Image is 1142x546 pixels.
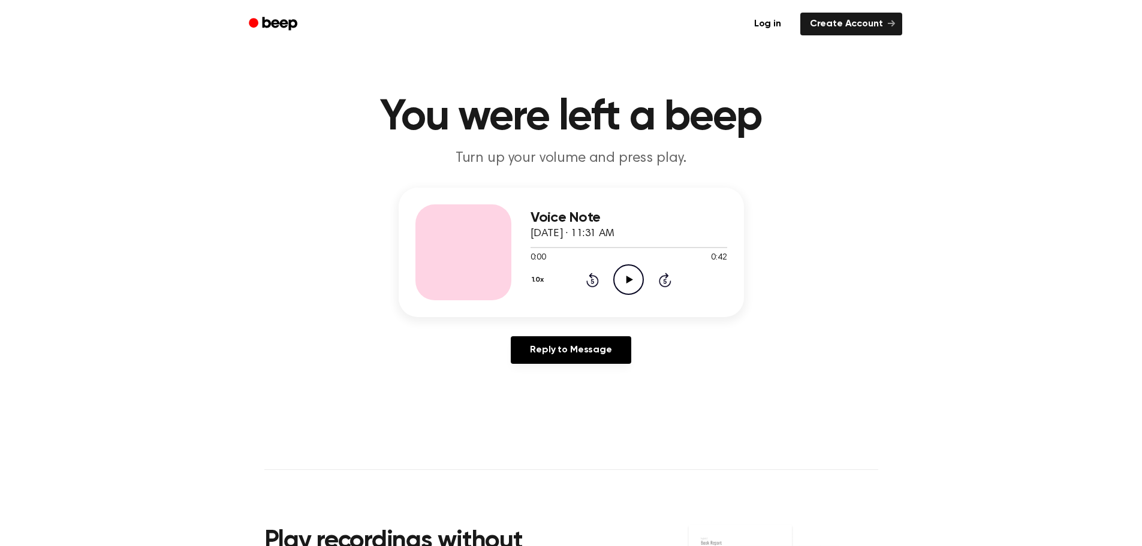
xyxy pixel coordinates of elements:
[531,210,727,226] h3: Voice Note
[800,13,902,35] a: Create Account
[240,13,308,36] a: Beep
[531,228,614,239] span: [DATE] · 11:31 AM
[341,149,801,168] p: Turn up your volume and press play.
[531,270,549,290] button: 1.0x
[531,252,546,264] span: 0:00
[742,10,793,38] a: Log in
[511,336,631,364] a: Reply to Message
[711,252,727,264] span: 0:42
[264,96,878,139] h1: You were left a beep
